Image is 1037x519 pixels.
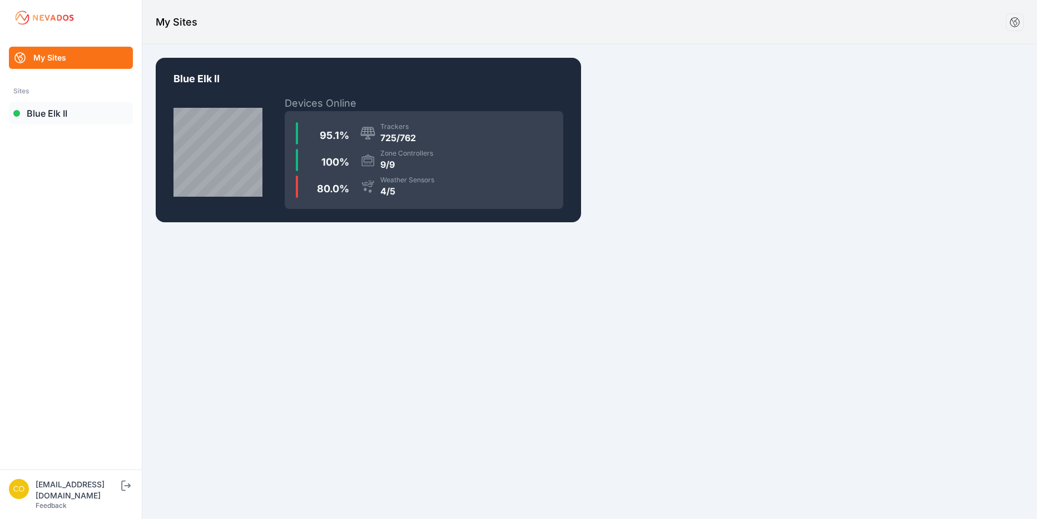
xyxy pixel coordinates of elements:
[285,96,563,111] h2: Devices Online
[13,9,76,27] img: Nevados
[380,176,434,184] div: Weather Sensors
[9,47,133,69] a: My Sites
[9,102,133,124] a: Blue Elk II
[156,58,581,222] a: MI-03
[380,149,433,158] div: Zone Controllers
[317,183,349,194] span: 80.0 %
[13,84,128,98] div: Sites
[36,501,67,510] a: Feedback
[380,122,416,131] div: Trackers
[380,131,416,144] div: 725/762
[321,156,349,168] span: 100 %
[36,479,119,501] div: [EMAIL_ADDRESS][DOMAIN_NAME]
[9,479,29,499] img: controlroomoperator@invenergy.com
[156,14,197,30] h1: My Sites
[320,129,349,141] span: 95.1 %
[380,184,434,198] div: 4/5
[380,158,433,171] div: 9/9
[173,71,563,96] p: Blue Elk II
